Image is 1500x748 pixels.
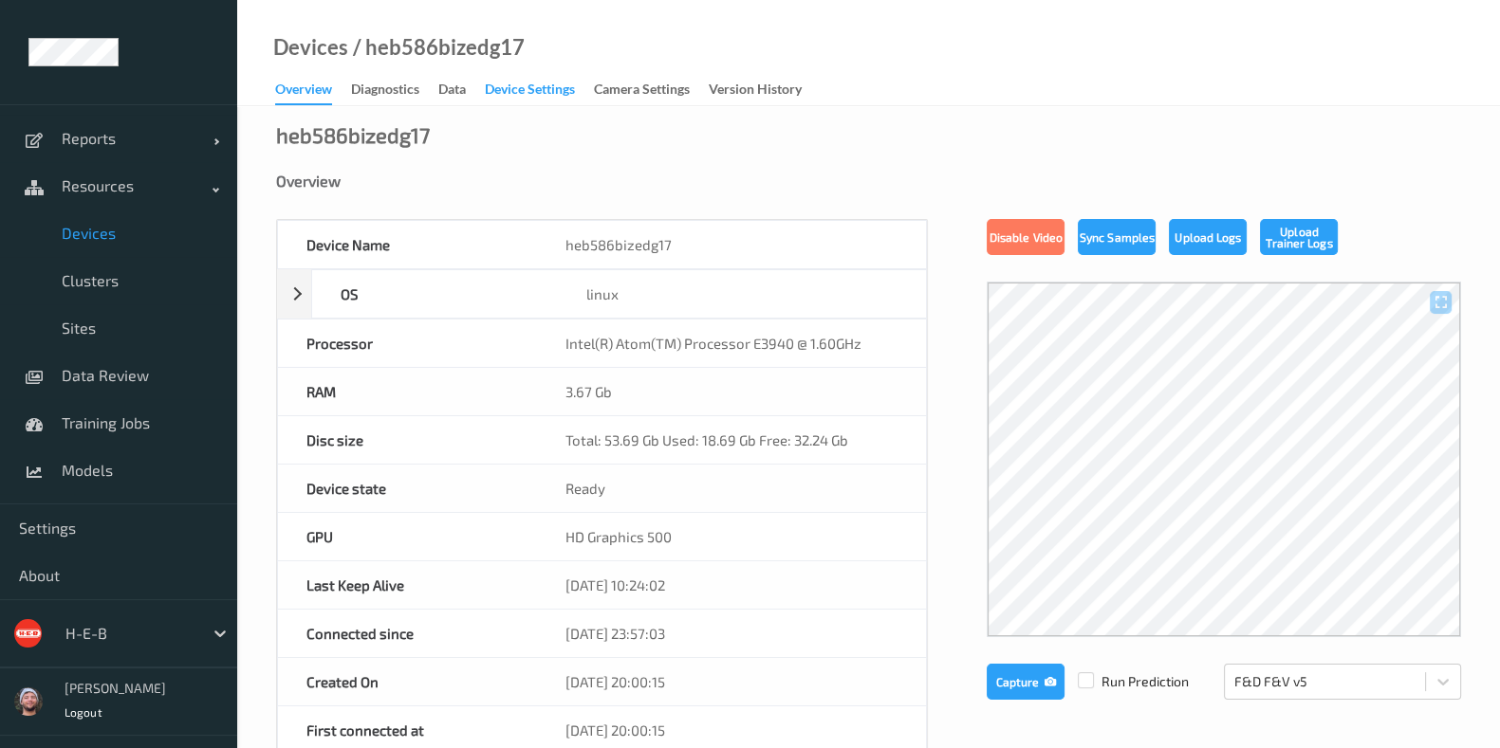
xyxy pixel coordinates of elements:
[537,610,926,657] div: [DATE] 23:57:03
[351,80,419,103] div: Diagnostics
[278,221,537,268] div: Device Name
[438,80,466,103] div: Data
[537,221,926,268] div: heb586bizedg17
[278,610,537,657] div: Connected since
[987,664,1065,700] button: Capture
[275,77,351,105] a: Overview
[438,77,485,103] a: Data
[709,80,802,103] div: Version History
[278,465,537,512] div: Device state
[1169,219,1247,255] button: Upload Logs
[312,270,558,318] div: OS
[537,416,926,464] div: Total: 53.69 Gb Used: 18.69 Gb Free: 32.24 Gb
[276,172,1461,191] div: Overview
[537,561,926,609] div: [DATE] 10:24:02
[278,561,537,609] div: Last Keep Alive
[278,513,537,560] div: GPU
[537,658,926,705] div: [DATE] 20:00:15
[537,465,926,512] div: Ready
[558,270,926,318] div: linux
[537,368,926,415] div: 3.67 Gb
[594,77,709,103] a: Camera Settings
[351,77,438,103] a: Diagnostics
[277,269,927,319] div: OSlinux
[485,80,575,103] div: Device Settings
[1065,672,1188,691] span: Run Prediction
[348,38,525,57] div: / heb586bizedg17
[278,319,537,367] div: Processor
[278,368,537,415] div: RAM
[275,80,332,105] div: Overview
[278,416,537,464] div: Disc size
[537,319,926,367] div: Intel(R) Atom(TM) Processor E3940 @ 1.60GHz
[537,513,926,560] div: HD Graphics 500
[709,77,821,103] a: Version History
[276,125,430,144] div: heb586bizedg17
[594,80,690,103] div: Camera Settings
[273,38,348,57] a: Devices
[1260,219,1338,255] button: Upload Trainer Logs
[1078,219,1156,255] button: Sync Samples
[987,219,1065,255] button: Disable Video
[485,77,594,103] a: Device Settings
[278,658,537,705] div: Created On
